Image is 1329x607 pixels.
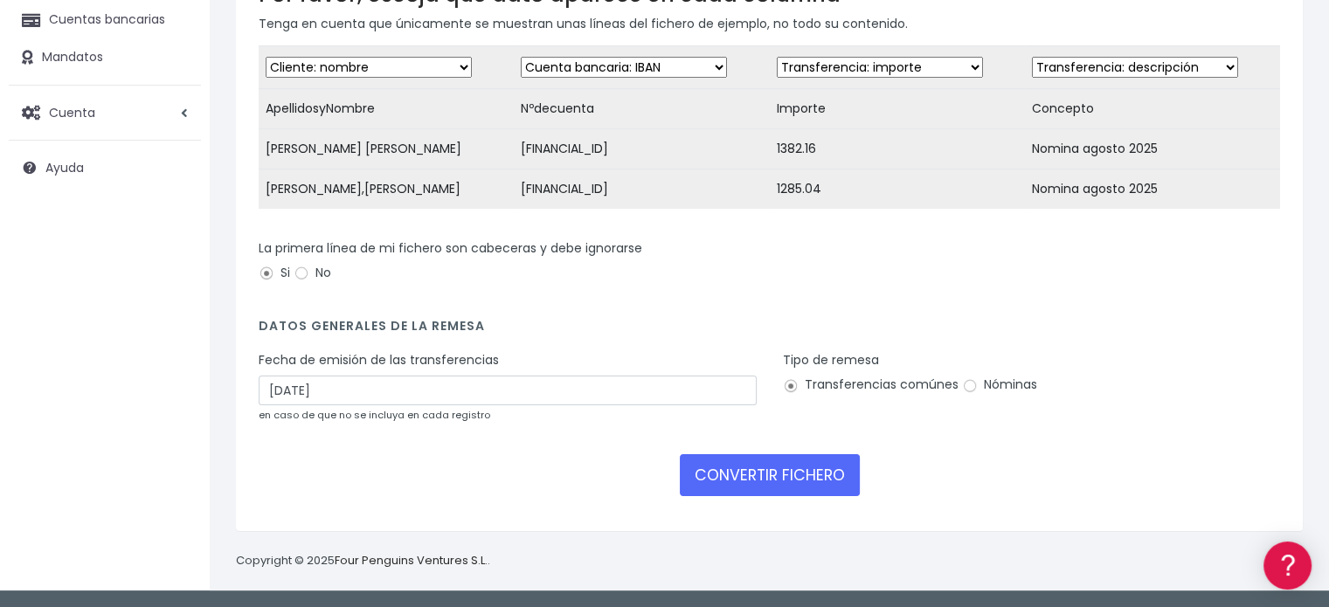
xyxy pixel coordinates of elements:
[240,503,336,520] a: POWERED BY ENCHANT
[770,129,1025,169] td: 1382.16
[680,454,860,496] button: CONVERTIR FICHERO
[17,148,332,176] a: Información general
[17,375,332,402] a: General
[294,264,331,282] label: No
[1025,169,1280,210] td: Nomina agosto 2025
[9,39,201,76] a: Mandatos
[259,239,642,258] label: La primera línea de mi fichero son cabeceras y debe ignorarse
[49,103,95,121] span: Cuenta
[259,264,290,282] label: Si
[770,169,1025,210] td: 1285.04
[259,408,490,422] small: en caso de que no se incluya en cada registro
[335,552,488,569] a: Four Penguins Ventures S.L.
[514,169,769,210] td: [FINANCIAL_ID]
[514,89,769,129] td: Nºdecuenta
[259,351,499,369] label: Fecha de emisión de las transferencias
[1025,129,1280,169] td: Nomina agosto 2025
[259,319,1280,342] h4: Datos generales de la remesa
[514,129,769,169] td: [FINANCIAL_ID]
[962,376,1037,394] label: Nóminas
[45,159,84,176] span: Ayuda
[17,221,332,248] a: Formatos
[17,347,332,363] div: Facturación
[259,129,514,169] td: [PERSON_NAME] [PERSON_NAME]
[17,467,332,498] button: Contáctanos
[9,2,201,38] a: Cuentas bancarias
[9,94,201,131] a: Cuenta
[783,376,959,394] label: Transferencias comúnes
[1025,89,1280,129] td: Concepto
[17,446,332,473] a: API
[9,149,201,186] a: Ayuda
[783,351,879,369] label: Tipo de remesa
[259,14,1280,33] p: Tenga en cuenta que únicamente se muestran unas líneas del fichero de ejemplo, no todo su contenido.
[259,169,514,210] td: [PERSON_NAME],[PERSON_NAME]
[236,552,490,570] p: Copyright © 2025 .
[17,275,332,302] a: Videotutoriales
[17,121,332,138] div: Información general
[17,302,332,329] a: Perfiles de empresas
[17,248,332,275] a: Problemas habituales
[17,193,332,210] div: Convertir ficheros
[770,89,1025,129] td: Importe
[17,419,332,436] div: Programadores
[259,89,514,129] td: ApellidosyNombre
